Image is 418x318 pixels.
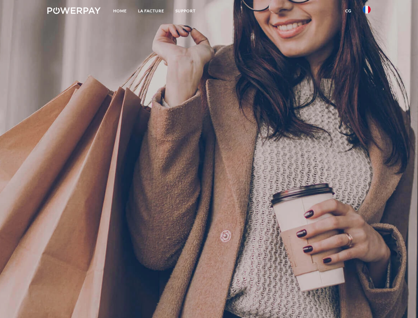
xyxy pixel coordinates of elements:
[170,5,201,17] a: Support
[47,7,101,14] img: logo-powerpay-white.svg
[132,5,170,17] a: LA FACTURE
[108,5,132,17] a: Home
[340,5,357,17] a: CG
[363,6,371,14] img: fr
